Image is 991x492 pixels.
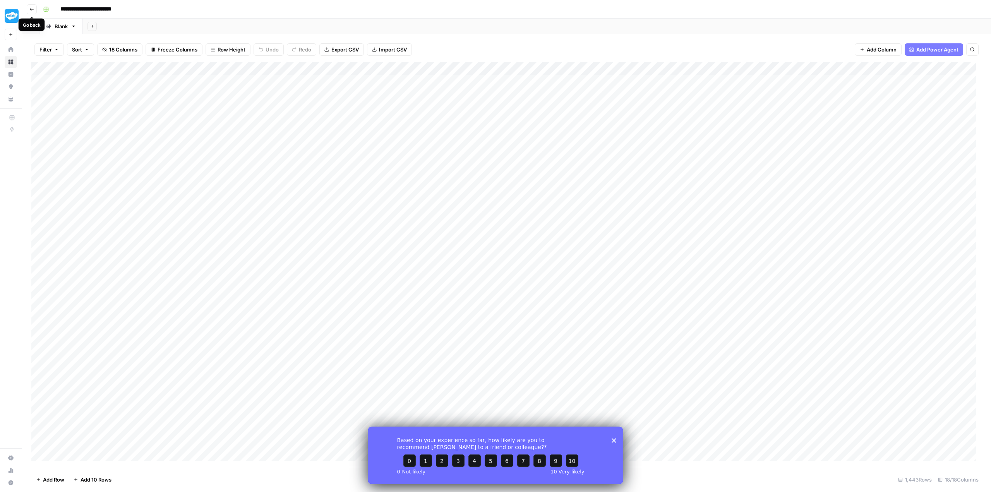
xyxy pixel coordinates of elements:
[867,46,897,53] span: Add Column
[67,43,94,56] button: Sort
[5,43,17,56] a: Home
[146,43,202,56] button: Freeze Columns
[319,43,364,56] button: Export CSV
[379,46,407,53] span: Import CSV
[254,43,284,56] button: Undo
[331,46,359,53] span: Export CSV
[109,46,137,53] span: 18 Columns
[5,477,17,489] button: Help + Support
[5,93,17,105] a: Your Data
[81,476,111,483] span: Add 10 Rows
[34,43,64,56] button: Filter
[287,43,316,56] button: Redo
[31,473,69,486] button: Add Row
[72,46,82,53] span: Sort
[299,46,311,53] span: Redo
[39,46,52,53] span: Filter
[206,43,250,56] button: Row Height
[97,43,142,56] button: 18 Columns
[855,43,902,56] button: Add Column
[158,46,197,53] span: Freeze Columns
[367,43,412,56] button: Import CSV
[5,452,17,464] a: Settings
[55,22,68,30] div: Blank
[5,56,17,68] a: Browse
[895,473,935,486] div: 1,443 Rows
[69,473,116,486] button: Add 10 Rows
[5,464,17,477] a: Usage
[5,6,17,26] button: Workspace: Twinkl
[266,46,279,53] span: Undo
[5,81,17,93] a: Opportunities
[905,43,963,56] button: Add Power Agent
[5,9,19,23] img: Twinkl Logo
[368,427,623,484] iframe: Survey from AirOps
[218,46,245,53] span: Row Height
[43,476,64,483] span: Add Row
[916,46,958,53] span: Add Power Agent
[39,19,83,34] a: Blank
[935,473,982,486] div: 18/18 Columns
[5,68,17,81] a: Insights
